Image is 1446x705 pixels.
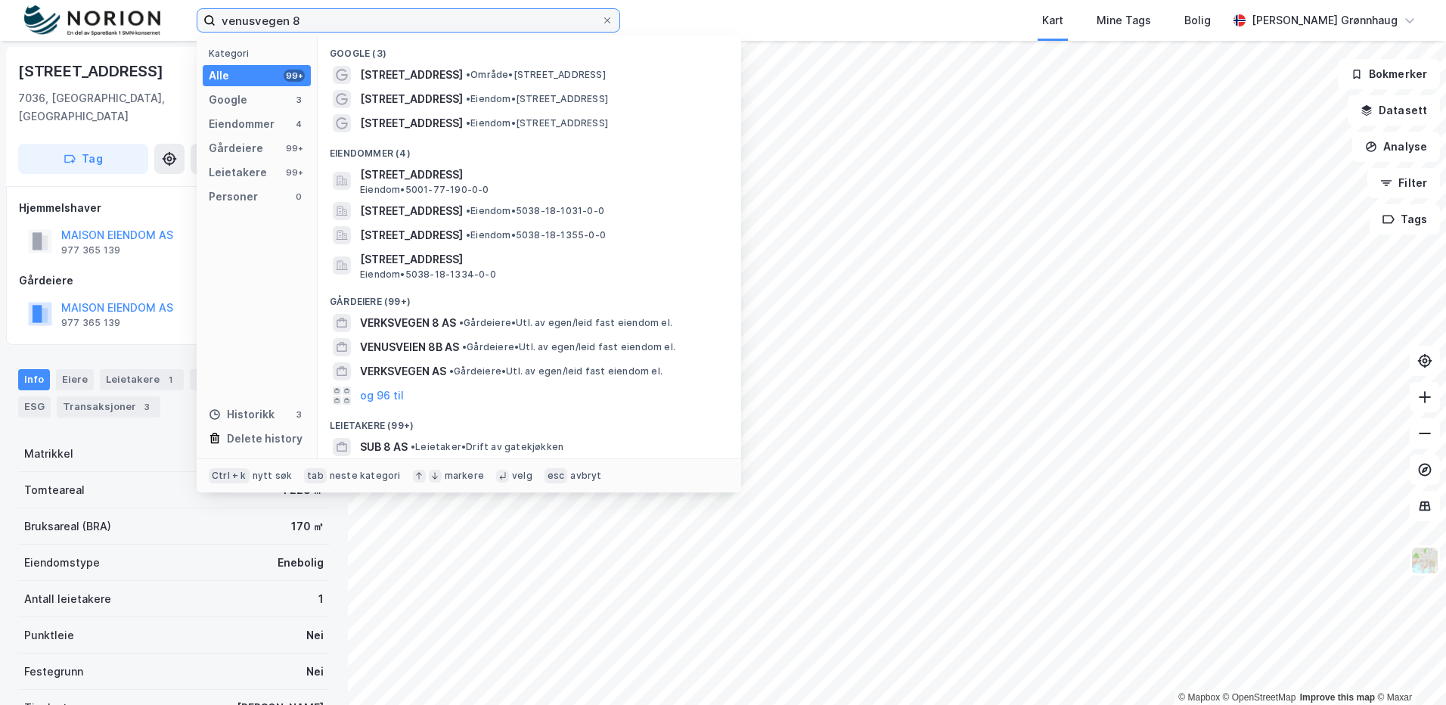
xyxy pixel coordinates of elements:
[209,91,247,109] div: Google
[24,590,111,608] div: Antall leietakere
[57,396,160,418] div: Transaksjoner
[24,554,100,572] div: Eiendomstype
[19,199,329,217] div: Hjemmelshaver
[19,272,329,290] div: Gårdeiere
[1097,11,1151,30] div: Mine Tags
[293,94,305,106] div: 3
[24,481,85,499] div: Tomteareal
[1223,692,1296,703] a: OpenStreetMap
[209,67,229,85] div: Alle
[459,317,464,328] span: •
[1300,692,1375,703] a: Improve this map
[1042,11,1063,30] div: Kart
[1370,632,1446,705] iframe: Chat Widget
[466,205,470,216] span: •
[318,135,741,163] div: Eiendommer (4)
[253,470,293,482] div: nytt søk
[1367,168,1440,198] button: Filter
[293,191,305,203] div: 0
[1184,11,1211,30] div: Bolig
[459,317,672,329] span: Gårdeiere • Utl. av egen/leid fast eiendom el.
[1352,132,1440,162] button: Analyse
[209,188,258,206] div: Personer
[360,202,463,220] span: [STREET_ADDRESS]
[360,269,496,281] span: Eiendom • 5038-18-1334-0-0
[462,341,467,352] span: •
[24,5,160,36] img: norion-logo.80e7a08dc31c2e691866.png
[56,369,94,390] div: Eiere
[61,317,120,329] div: 977 365 139
[466,69,470,80] span: •
[304,468,327,483] div: tab
[1370,632,1446,705] div: Kontrollprogram for chat
[360,362,446,380] span: VERKSVEGEN AS
[18,59,166,83] div: [STREET_ADDRESS]
[466,93,608,105] span: Eiendom • [STREET_ADDRESS]
[411,441,415,452] span: •
[360,90,463,108] span: [STREET_ADDRESS]
[1252,11,1398,30] div: [PERSON_NAME] Grønnhaug
[360,66,463,84] span: [STREET_ADDRESS]
[306,626,324,644] div: Nei
[18,89,213,126] div: 7036, [GEOGRAPHIC_DATA], [GEOGRAPHIC_DATA]
[227,430,303,448] div: Delete history
[360,114,463,132] span: [STREET_ADDRESS]
[61,244,120,256] div: 977 365 139
[462,341,675,353] span: Gårdeiere • Utl. av egen/leid fast eiendom el.
[449,365,662,377] span: Gårdeiere • Utl. av egen/leid fast eiendom el.
[209,163,267,182] div: Leietakere
[411,441,563,453] span: Leietaker • Drift av gatekjøkken
[512,470,532,482] div: velg
[1348,95,1440,126] button: Datasett
[466,229,606,241] span: Eiendom • 5038-18-1355-0-0
[209,139,263,157] div: Gårdeiere
[100,369,184,390] div: Leietakere
[466,93,470,104] span: •
[1338,59,1440,89] button: Bokmerker
[360,226,463,244] span: [STREET_ADDRESS]
[284,142,305,154] div: 99+
[18,369,50,390] div: Info
[24,663,83,681] div: Festegrunn
[318,284,741,311] div: Gårdeiere (99+)
[445,470,484,482] div: markere
[284,166,305,179] div: 99+
[209,115,275,133] div: Eiendommer
[190,369,247,390] div: Datasett
[209,405,275,424] div: Historikk
[24,626,74,644] div: Punktleie
[360,250,723,269] span: [STREET_ADDRESS]
[291,517,324,536] div: 170 ㎡
[209,468,250,483] div: Ctrl + k
[139,399,154,415] div: 3
[466,229,470,241] span: •
[1178,692,1220,703] a: Mapbox
[284,70,305,82] div: 99+
[18,396,51,418] div: ESG
[330,470,401,482] div: neste kategori
[466,117,608,129] span: Eiendom • [STREET_ADDRESS]
[1410,546,1439,575] img: Z
[163,372,178,387] div: 1
[466,205,604,217] span: Eiendom • 5038-18-1031-0-0
[466,117,470,129] span: •
[216,9,601,32] input: Søk på adresse, matrikkel, gårdeiere, leietakere eller personer
[318,36,741,63] div: Google (3)
[209,48,311,59] div: Kategori
[570,470,601,482] div: avbryt
[360,314,456,332] span: VERKSVEGEN 8 AS
[18,144,148,174] button: Tag
[360,338,459,356] span: VENUSVEIEN 8B AS
[278,554,324,572] div: Enebolig
[24,517,111,536] div: Bruksareal (BRA)
[360,438,408,456] span: SUB 8 AS
[306,663,324,681] div: Nei
[360,387,404,405] button: og 96 til
[360,184,489,196] span: Eiendom • 5001-77-190-0-0
[1370,204,1440,234] button: Tags
[449,365,454,377] span: •
[545,468,568,483] div: esc
[293,408,305,421] div: 3
[318,408,741,435] div: Leietakere (99+)
[466,69,606,81] span: Område • [STREET_ADDRESS]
